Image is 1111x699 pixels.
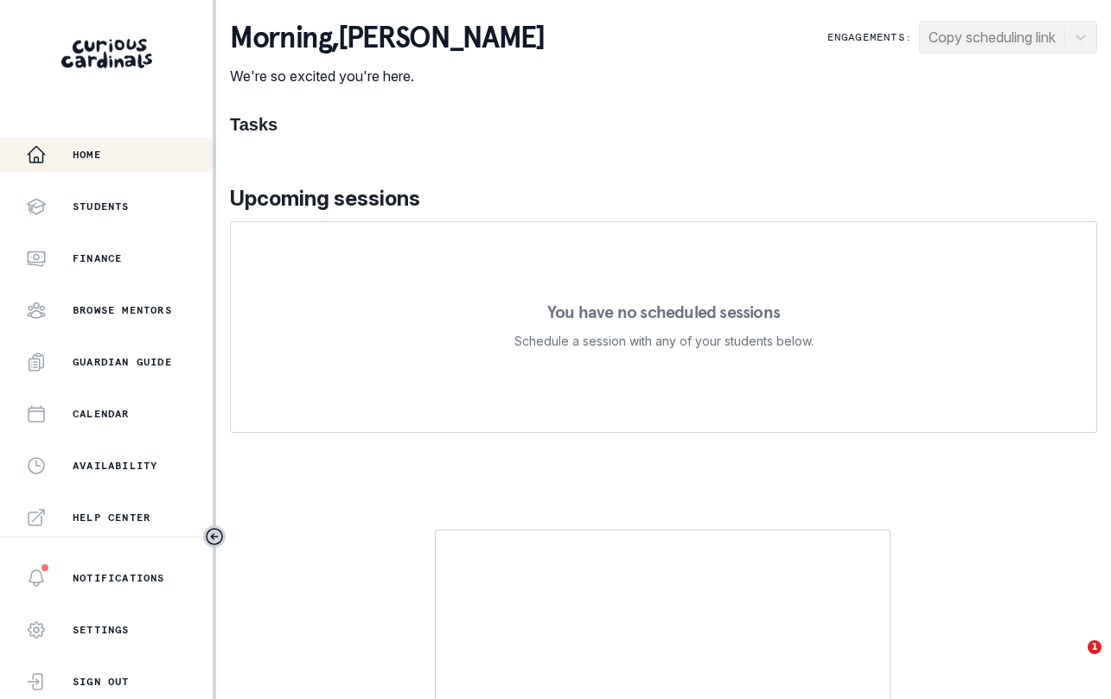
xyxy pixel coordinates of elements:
[73,355,172,369] p: Guardian Guide
[514,331,814,352] p: Schedule a session with any of your students below.
[827,30,912,44] p: Engagements:
[547,303,780,321] p: You have no scheduled sessions
[230,21,544,55] p: morning , [PERSON_NAME]
[1052,640,1094,682] iframe: Intercom live chat
[73,459,157,473] p: Availability
[203,525,226,548] button: Toggle sidebar
[73,675,130,689] p: Sign Out
[61,39,152,68] img: Curious Cardinals Logo
[230,66,544,86] p: We're so excited you're here.
[1088,640,1101,654] span: 1
[73,571,165,585] p: Notifications
[73,200,130,213] p: Students
[73,251,122,265] p: Finance
[73,623,130,637] p: Settings
[73,511,150,524] p: Help Center
[73,303,172,317] p: Browse Mentors
[73,148,101,162] p: Home
[230,114,1097,135] h1: Tasks
[73,407,130,421] p: Calendar
[230,183,1097,214] p: Upcoming sessions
